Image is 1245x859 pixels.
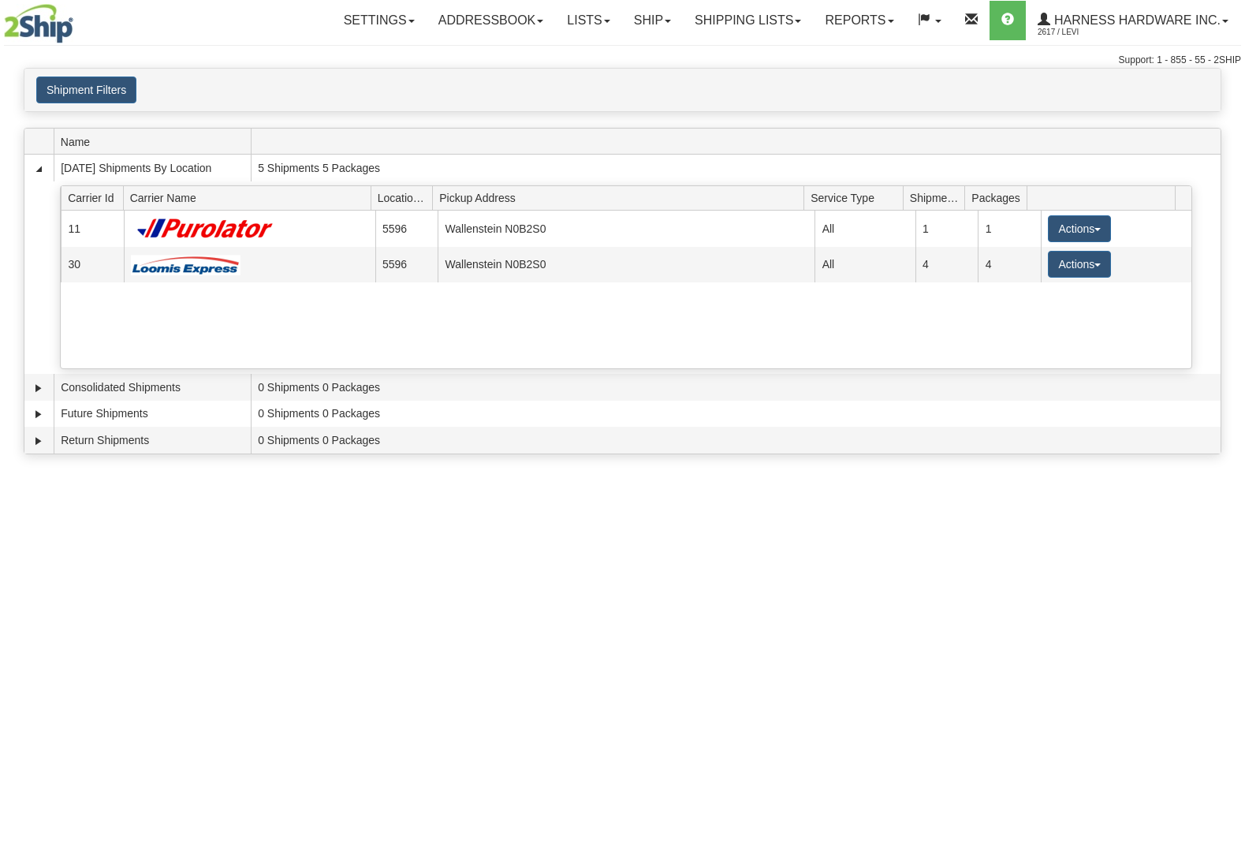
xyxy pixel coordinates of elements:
a: Reports [813,1,905,40]
td: All [814,211,915,246]
span: Location Id [378,185,433,210]
td: 30 [61,247,124,282]
td: Wallenstein N0B2S0 [438,247,814,282]
span: Carrier Name [130,185,371,210]
span: Carrier Id [68,185,123,210]
td: 1 [978,211,1041,246]
td: Return Shipments [54,427,251,454]
td: 4 [978,247,1041,282]
span: Pickup Address [439,185,803,210]
td: Future Shipments [54,401,251,428]
iframe: chat widget [1209,349,1243,510]
a: Expand [31,433,47,449]
img: logo2617.jpg [4,4,73,43]
a: Collapse [31,161,47,177]
span: Packages [971,185,1027,210]
a: Ship [622,1,683,40]
a: Shipping lists [683,1,813,40]
td: 1 [915,211,978,246]
td: Consolidated Shipments [54,374,251,401]
td: [DATE] Shipments By Location [54,155,251,181]
td: 0 Shipments 0 Packages [251,374,1221,401]
td: 11 [61,211,124,246]
td: 4 [915,247,978,282]
td: 0 Shipments 0 Packages [251,427,1221,454]
td: 5596 [375,247,438,282]
button: Actions [1048,251,1111,278]
button: Shipment Filters [36,77,136,103]
td: Wallenstein N0B2S0 [438,211,814,246]
img: Purolator [131,218,280,239]
td: All [814,247,915,282]
span: Service Type [811,185,903,210]
a: Settings [332,1,427,40]
span: Harness Hardware Inc. [1050,13,1221,27]
button: Actions [1048,215,1111,242]
a: Lists [555,1,621,40]
a: Harness Hardware Inc. 2617 / Levi [1026,1,1240,40]
td: 5 Shipments 5 Packages [251,155,1221,181]
td: 0 Shipments 0 Packages [251,401,1221,428]
span: Name [61,129,251,154]
span: 2617 / Levi [1038,24,1156,40]
a: Expand [31,380,47,396]
a: Addressbook [427,1,556,40]
div: Support: 1 - 855 - 55 - 2SHIP [4,54,1241,67]
span: Shipments [910,185,965,210]
td: 5596 [375,211,438,246]
img: Loomis Express [131,254,240,275]
a: Expand [31,406,47,422]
